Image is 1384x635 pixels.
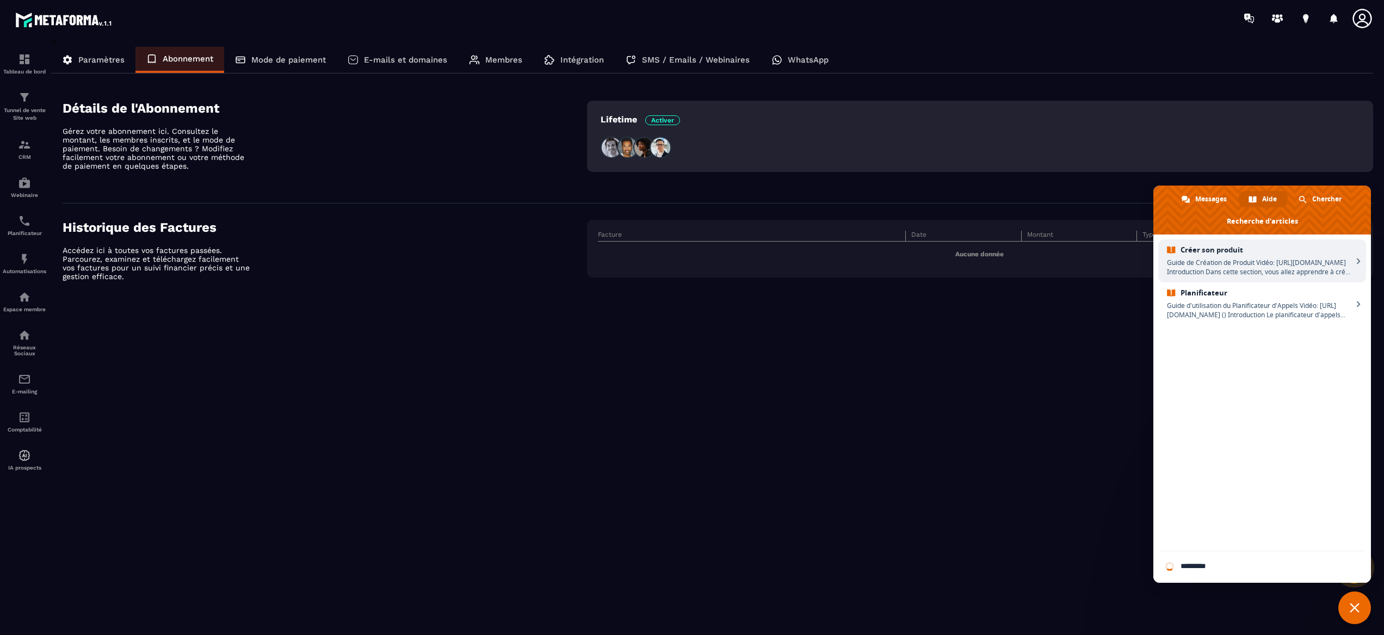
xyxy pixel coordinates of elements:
[18,411,31,424] img: accountant
[1158,239,1366,282] a: Créer son produitGuide de Création de Produit Vidéo: [URL][DOMAIN_NAME] Introduction Dans cette s...
[3,130,46,168] a: formationformationCRM
[1167,288,1352,298] span: Planificateur
[1312,191,1342,207] span: Chercher
[3,45,46,83] a: formationformationTableau de bord
[3,192,46,198] p: Webinaire
[1172,191,1238,207] div: Messages
[598,231,906,242] th: Facture
[3,268,46,274] p: Automatisations
[3,403,46,441] a: accountantaccountantComptabilité
[18,53,31,66] img: formation
[1338,591,1371,624] div: Fermer le chat
[1167,301,1352,319] span: Guide d'utilisation du Planificateur d'Appels Vidéo: [URL][DOMAIN_NAME] () Introduction Le planif...
[3,344,46,356] p: Réseaux Sociaux
[788,55,829,65] p: WhatsApp
[1021,231,1136,242] th: Montant
[1136,231,1368,242] th: Type
[3,83,46,130] a: formationformationTunnel de vente Site web
[18,91,31,104] img: formation
[601,137,622,158] img: people1
[3,244,46,282] a: automationsautomationsAutomatisations
[18,214,31,227] img: scheduler
[18,252,31,266] img: automations
[123,69,132,77] img: tab_keywords_by_traffic_grey.svg
[906,231,1021,242] th: Date
[1289,191,1352,207] div: Chercher
[18,138,31,151] img: formation
[3,465,46,471] p: IA prospects
[1239,191,1288,207] div: Aide
[3,427,46,433] p: Comptabilité
[485,55,522,65] p: Membres
[18,449,31,462] img: automations
[3,282,46,320] a: automationsautomationsEspace membre
[63,127,253,170] p: Gérez votre abonnement ici. Consultez le montant, les membres inscrits, et le mode de paiement. B...
[642,55,750,65] p: SMS / Emails / Webinaires
[51,36,1373,313] div: >
[17,17,26,26] img: logo_orange.svg
[63,246,253,281] p: Accédez ici à toutes vos factures passées. Parcourez, examinez et téléchargez facilement vos fact...
[3,107,46,122] p: Tunnel de vente Site web
[560,55,604,65] p: Intégration
[3,306,46,312] p: Espace membre
[3,168,46,206] a: automationsautomationsWebinaire
[18,291,31,304] img: automations
[3,154,46,160] p: CRM
[163,54,213,64] p: Abonnement
[15,10,113,29] img: logo
[1167,245,1352,255] span: Créer son produit
[1262,191,1277,207] span: Aide
[18,329,31,342] img: social-network
[135,70,166,77] div: Mots-clés
[44,69,53,77] img: tab_domain_overview_orange.svg
[364,55,447,65] p: E-mails et domaines
[633,137,655,158] img: people3
[1195,191,1227,207] span: Messages
[3,230,46,236] p: Planificateur
[598,242,1368,267] td: Aucune donnée
[56,70,84,77] div: Domaine
[18,176,31,189] img: automations
[3,69,46,75] p: Tableau de bord
[3,206,46,244] a: schedulerschedulerPlanificateur
[3,365,46,403] a: emailemailE-mailing
[30,17,53,26] div: v 4.0.25
[63,101,587,116] h4: Détails de l'Abonnement
[601,114,680,125] p: Lifetime
[645,115,680,125] span: Activer
[3,389,46,394] p: E-mailing
[28,28,123,37] div: Domaine: [DOMAIN_NAME]
[251,55,326,65] p: Mode de paiement
[1158,282,1366,325] a: PlanificateurGuide d'utilisation du Planificateur d'Appels Vidéo: [URL][DOMAIN_NAME] () Introduct...
[617,137,639,158] img: people2
[78,55,125,65] p: Paramètres
[650,137,671,158] img: people4
[17,28,26,37] img: website_grey.svg
[63,220,587,235] h4: Historique des Factures
[3,320,46,365] a: social-networksocial-networkRéseaux Sociaux
[1167,258,1352,276] span: Guide de Création de Produit Vidéo: [URL][DOMAIN_NAME] Introduction Dans cette section, vous alle...
[18,373,31,386] img: email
